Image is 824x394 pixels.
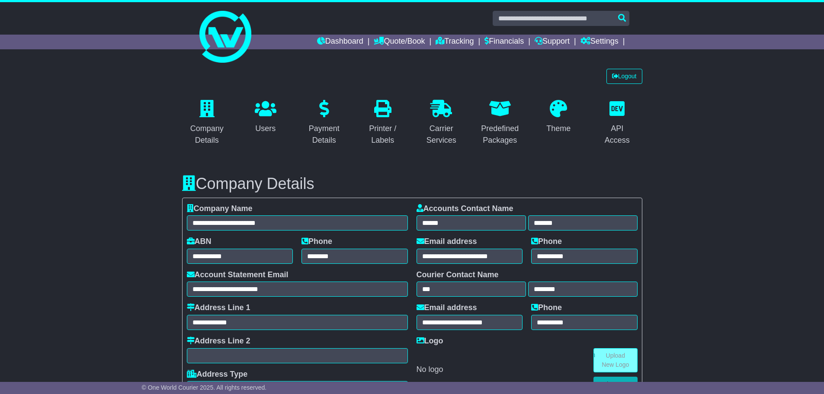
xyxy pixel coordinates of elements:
a: Carrier Services [417,97,467,149]
div: API Access [598,123,637,146]
label: Phone [531,303,562,313]
h3: Company Details [182,175,642,192]
label: Phone [301,237,332,247]
a: Quote/Book [374,35,425,49]
a: Theme [541,97,576,138]
div: Predefined Packages [481,123,519,146]
a: API Access [592,97,642,149]
div: Printer / Labels [363,123,402,146]
label: Courier Contact Name [417,270,499,280]
label: Phone [531,237,562,247]
label: Address Type [187,370,248,379]
div: Carrier Services [422,123,461,146]
a: Upload New Logo [593,348,638,372]
a: Printer / Labels [358,97,408,149]
label: Email address [417,303,477,313]
div: Payment Details [305,123,344,146]
div: Users [255,123,276,135]
label: Address Line 1 [187,303,250,313]
label: Account Statement Email [187,270,289,280]
a: Support [535,35,570,49]
span: © One World Courier 2025. All rights reserved. [142,384,267,391]
a: Financials [484,35,524,49]
label: Logo [417,336,443,346]
div: Theme [546,123,571,135]
label: Accounts Contact Name [417,204,513,214]
a: Settings [580,35,619,49]
span: No logo [417,365,443,374]
a: Users [249,97,282,138]
div: Company Details [188,123,227,146]
a: Predefined Packages [475,97,525,149]
label: Company Name [187,204,253,214]
a: Company Details [182,97,232,149]
label: Email address [417,237,477,247]
label: ABN [187,237,212,247]
a: Tracking [436,35,474,49]
a: Dashboard [317,35,363,49]
a: Payment Details [299,97,349,149]
a: Logout [606,69,642,84]
label: Address Line 2 [187,336,250,346]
